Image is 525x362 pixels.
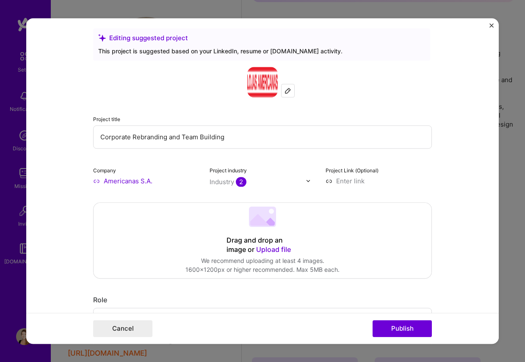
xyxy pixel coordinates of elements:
input: Enter name or website [93,177,199,185]
div: Drag and drop an image or [227,236,298,254]
div: Role [93,296,432,304]
div: We recommend uploading at least 4 images. [185,257,340,265]
button: Cancel [93,320,152,337]
label: Company [93,167,116,174]
div: Edit [282,84,294,97]
input: Enter the name of the project [93,125,432,149]
i: icon SuggestedTeams [98,34,106,41]
label: Project title [93,116,120,122]
div: Industry [210,177,246,186]
label: Project Link (Optional) [326,167,379,174]
span: Upload file [256,245,291,254]
img: Company logo [247,67,278,97]
button: Close [489,23,494,32]
img: Edit [285,87,291,94]
div: This project is suggested based on your LinkedIn, resume or [DOMAIN_NAME] activity. [98,47,425,55]
span: 2 [236,177,246,187]
button: Publish [373,320,432,337]
div: Editing suggested project [98,33,425,42]
img: drop icon [306,178,311,183]
div: 1600x1200px or higher recommended. Max 5MB each. [185,265,340,274]
label: Project industry [210,167,247,174]
div: Drag and drop an image or Upload fileWe recommend uploading at least 4 images.1600x1200px or high... [93,202,432,279]
input: Enter link [326,177,432,185]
